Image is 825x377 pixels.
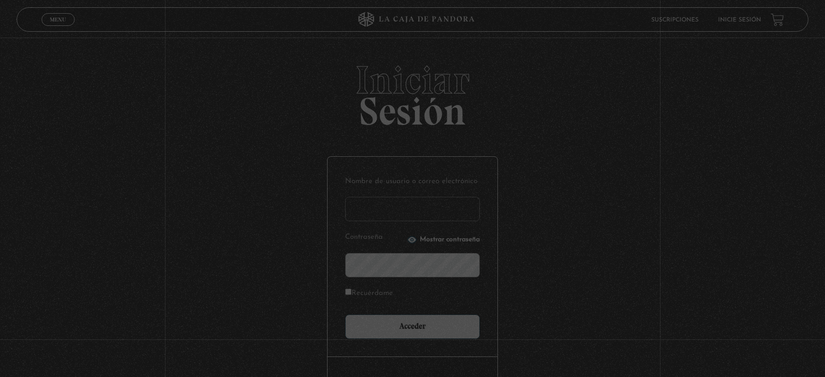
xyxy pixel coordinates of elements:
a: Suscripciones [651,17,698,23]
span: Menu [50,17,66,22]
label: Recuérdame [345,286,393,301]
span: Iniciar [17,61,808,100]
span: Mostrar contraseña [420,236,480,243]
button: Mostrar contraseña [407,235,480,245]
h2: Sesión [17,61,808,123]
label: Nombre de usuario o correo electrónico [345,174,480,189]
input: Acceder [345,314,480,339]
input: Recuérdame [345,289,351,295]
a: View your shopping cart [770,13,784,26]
a: Inicie sesión [718,17,761,23]
label: Contraseña [345,230,404,245]
span: Cerrar [46,25,69,32]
